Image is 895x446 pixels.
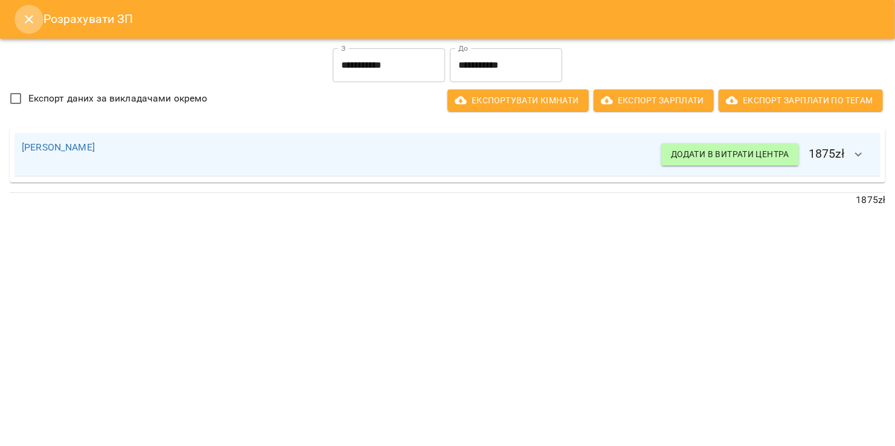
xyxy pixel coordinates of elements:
[719,89,883,111] button: Експорт Зарплати по тегам
[728,93,873,108] span: Експорт Зарплати по тегам
[594,89,714,111] button: Експорт Зарплати
[22,141,95,153] a: [PERSON_NAME]
[661,140,873,169] h6: 1875 zł
[457,93,579,108] span: Експортувати кімнати
[14,5,43,34] button: Close
[28,91,208,106] span: Експорт даних за викладачами окремо
[43,10,881,28] h6: Розрахувати ЗП
[10,193,885,207] p: 1875 zł
[603,93,704,108] span: Експорт Зарплати
[447,89,589,111] button: Експортувати кімнати
[661,143,799,165] button: Додати в витрати центра
[671,147,789,161] span: Додати в витрати центра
